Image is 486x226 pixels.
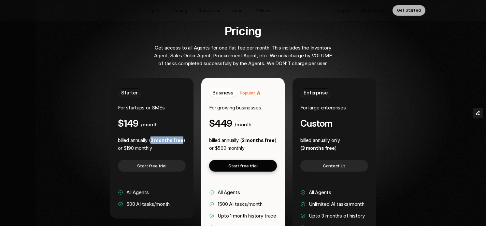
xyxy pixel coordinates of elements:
[397,7,421,14] p: Get Started
[209,105,261,111] span: For growing businesses
[252,5,277,16] a: Affiliates
[332,5,353,16] a: Log in
[126,189,149,195] span: All Agents
[212,90,233,96] span: Business
[121,90,138,96] span: Starter
[218,213,276,219] span: Upto 1 month history trace
[118,136,185,144] p: billed annually ( )
[209,144,277,152] p: or $560 monthly
[144,5,165,16] a: Agents
[235,121,251,128] span: /month
[195,5,224,16] a: Resources
[232,7,244,14] p: About
[309,189,331,195] span: All Agents
[300,105,346,111] span: For large enterprises
[209,136,277,144] p: billed annually ( )
[218,201,263,207] span: 1500 AI tasks/month
[209,160,277,172] a: Start free trial
[126,201,170,207] span: 500 AI tasks/month
[393,5,425,16] a: Get Started
[118,118,138,129] h4: $149
[309,201,364,207] span: Unlimited AI tasks/month
[137,162,166,169] p: Start free trial
[118,160,186,172] a: Start free trial
[240,90,255,95] span: Popular
[118,105,165,111] span: For startups or SMEs
[242,137,275,143] strong: 2 months free
[228,162,258,169] p: Start free trial
[302,145,335,151] strong: 3 months free
[323,162,346,169] p: Contact Us
[100,24,386,37] h2: Pricing
[357,5,390,16] a: See a demo
[148,7,162,14] p: Agents
[141,121,158,128] span: /month
[300,160,368,172] a: Contact Us
[256,7,273,14] p: Affiliates
[300,118,332,129] h4: Custom
[209,118,232,129] h4: $449
[118,144,185,152] p: or $190 monthly
[150,137,183,143] strong: 2 months free
[300,144,340,152] p: ( )
[154,45,333,66] span: Get access to all Agents for one flat fee per month. This includes the Inventory Agent, Sales Ord...
[300,136,340,144] p: billed annually only
[173,7,187,14] p: Pricing
[309,213,364,219] span: Upto 3 months of history
[218,189,240,195] span: All Agents
[169,5,191,16] a: Pricing
[337,7,349,14] p: Log in
[473,108,483,118] button: Edit Framer Content
[228,5,248,16] a: About
[199,7,220,14] p: Resources
[304,90,328,96] span: Enterprise
[361,7,385,14] p: See a demo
